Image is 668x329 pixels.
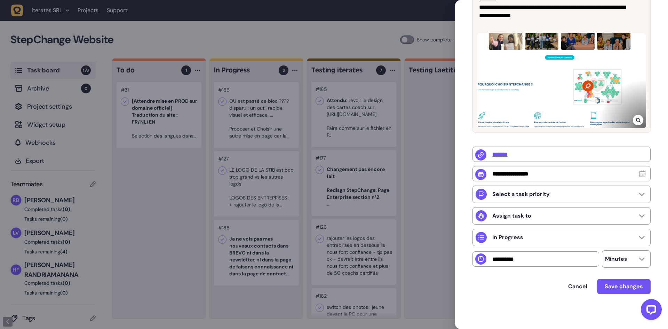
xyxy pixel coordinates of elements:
[492,191,550,198] p: Select a task priority
[635,296,665,326] iframe: LiveChat chat widget
[597,279,651,294] button: Save changes
[492,212,531,219] p: Assign task to
[605,256,627,263] p: Minutes
[492,234,523,241] p: In Progress
[605,283,643,290] span: Save changes
[568,283,587,290] span: Cancel
[561,280,594,293] button: Cancel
